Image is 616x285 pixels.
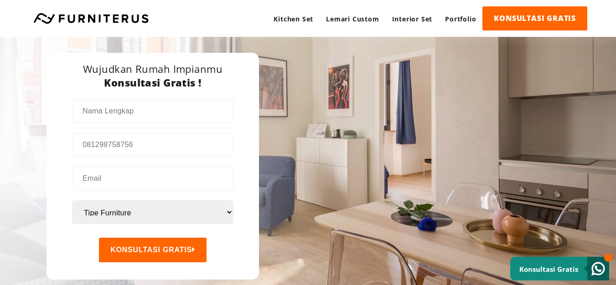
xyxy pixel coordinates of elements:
[320,6,385,31] a: Lemari Custom
[99,238,207,262] button: KONSULTASI GRATIS
[72,76,233,89] h3: Konsultasi Gratis !
[519,265,578,274] small: Konsultasi Gratis
[482,6,587,31] a: KONSULTASI GRATIS
[267,6,320,31] a: Kitchen Set
[73,100,233,122] input: Nama Lengkap
[510,257,609,280] a: Konsultasi Gratis
[72,62,233,76] h3: Wujudkan Rumah Impianmu
[386,6,439,31] a: Interior Set
[73,133,233,156] input: 081298758756
[73,167,233,190] input: Email
[439,6,482,31] a: Portfolio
